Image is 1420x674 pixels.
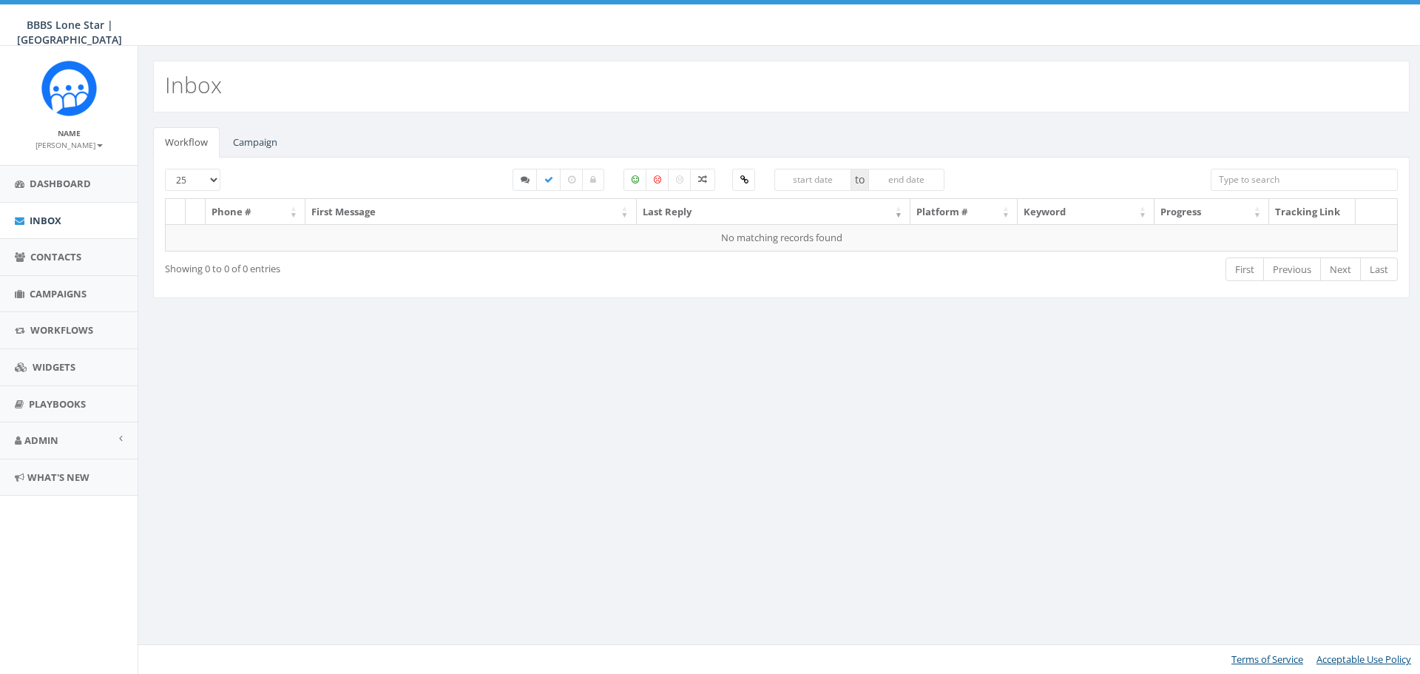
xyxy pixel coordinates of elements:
div: Showing 0 to 0 of 0 entries [165,256,666,276]
label: Mixed [690,169,715,191]
span: to [851,169,868,191]
span: Contacts [30,250,81,263]
a: Last [1360,257,1398,282]
span: Admin [24,434,58,447]
th: Last Reply: activate to sort column ascending [637,199,910,225]
a: Next [1320,257,1361,282]
label: Started [513,169,538,191]
label: Completed [536,169,561,191]
input: start date [774,169,851,191]
a: Workflow [153,127,220,158]
a: Acceptable Use Policy [1316,653,1411,666]
label: Positive [623,169,647,191]
a: Campaign [221,127,289,158]
small: Name [58,128,81,138]
a: Terms of Service [1231,653,1303,666]
label: Closed [582,169,604,191]
label: Clicked [732,169,755,191]
a: Previous [1263,257,1321,282]
th: Progress: activate to sort column ascending [1154,199,1269,225]
span: Workflows [30,323,93,337]
th: Keyword: activate to sort column ascending [1018,199,1154,225]
th: First Message: activate to sort column ascending [305,199,637,225]
th: Phone #: activate to sort column ascending [206,199,305,225]
label: Expired [560,169,584,191]
a: First [1225,257,1264,282]
span: Inbox [30,214,61,227]
label: Neutral [668,169,692,191]
input: Type to search [1211,169,1398,191]
input: end date [868,169,945,191]
td: No matching records found [166,224,1398,251]
span: What's New [27,471,89,484]
label: Negative [646,169,669,191]
th: Tracking Link [1269,199,1356,225]
span: Playbooks [29,397,86,411]
span: BBBS Lone Star | [GEOGRAPHIC_DATA] [17,18,122,47]
small: [PERSON_NAME] [35,140,103,150]
h2: Inbox [165,73,222,97]
th: Platform #: activate to sort column ascending [910,199,1018,225]
img: Rally_Corp_Icon.png [41,61,97,116]
span: Widgets [33,360,75,374]
a: [PERSON_NAME] [35,138,103,151]
span: Campaigns [30,287,87,300]
span: Dashboard [30,177,91,190]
